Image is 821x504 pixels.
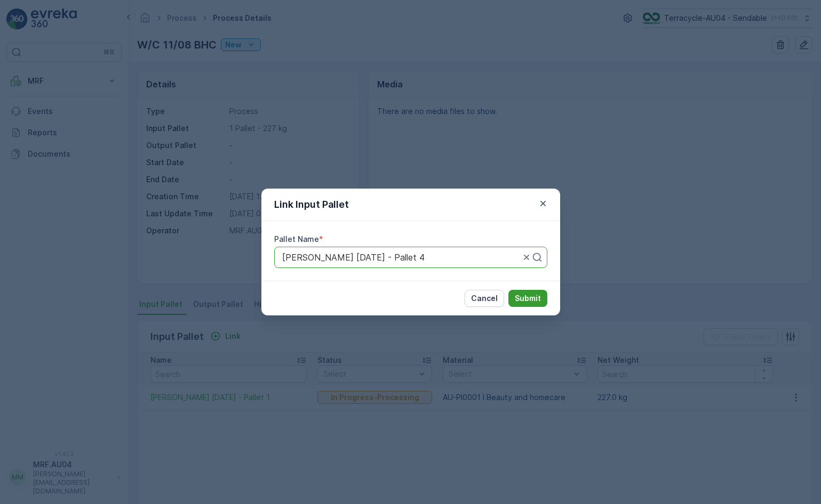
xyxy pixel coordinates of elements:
button: Submit [508,290,547,307]
p: Submit [515,293,541,304]
p: Link Input Pallet [274,197,349,212]
p: Cancel [471,293,498,304]
label: Pallet Name [274,234,319,243]
button: Cancel [465,290,504,307]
